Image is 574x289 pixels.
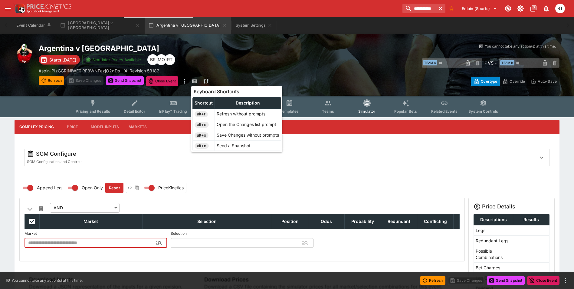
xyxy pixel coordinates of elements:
[145,17,231,34] button: Argentina v [GEOGRAPHIC_DATA]
[39,44,299,53] h2: Copy To Clipboard
[358,109,375,114] span: Simulator
[474,235,513,246] td: Redundant Legs
[105,183,123,193] button: Reset
[142,214,272,229] th: Selection
[500,60,514,65] span: Team B
[25,229,167,238] label: Market
[82,55,145,65] button: Simulator Prices Available
[82,184,103,191] span: Open Only
[156,54,167,65] div: Mark O'Loughlan
[500,77,528,86] button: Override
[126,184,133,191] button: View payload
[106,76,144,85] button: Send Snapshot
[215,130,281,140] td: Save Changes without prompts
[447,4,456,13] button: No Bookmarks
[420,276,445,285] button: Refresh
[474,214,513,225] th: Descriptions
[553,2,567,15] button: Richard Tatton
[417,214,454,229] th: Conflicting
[13,2,25,15] img: PriceKinetics Logo
[515,3,526,14] button: Toggle light/dark mode
[27,4,71,9] img: PriceKinetics
[345,214,381,229] th: Probability
[528,3,539,14] button: Documentation
[195,143,209,149] span: alt+n
[528,77,559,86] button: Auto-Save
[423,60,437,65] span: Team A
[538,78,557,85] p: Auto-Save
[322,109,334,114] span: Teams
[474,262,513,273] td: Bet Charges
[56,17,143,34] button: [GEOGRAPHIC_DATA] v [GEOGRAPHIC_DATA]
[562,277,569,284] button: more
[541,3,552,14] button: Notifications
[133,184,141,191] button: Copy payload to clipboard
[71,96,503,117] div: Event type filters
[195,132,208,138] span: alt+s
[164,54,175,65] div: Richard Tatton
[141,183,184,193] label: Change payload type
[130,68,159,74] p: Revision 53182
[215,140,281,151] td: Send a Snapshot
[146,76,179,86] button: Close Event
[487,276,525,285] button: Send Snapshot
[40,214,143,229] th: Market
[50,203,120,213] div: AND
[124,109,145,114] span: Detail Editor
[482,203,515,210] h5: Price Details
[381,214,417,229] th: Redundant
[471,77,559,86] div: Start From
[181,76,188,86] button: more
[27,159,82,164] span: SGM Configuration and Controls
[503,3,513,14] button: Connected to PK
[474,225,513,235] td: Legs
[124,120,152,134] button: Markets
[147,54,158,65] div: Ben Raymond
[485,44,556,49] p: You cannot take any action(s) at this time.
[193,97,215,108] th: Shortcut
[49,57,76,63] p: Starts [DATE]
[195,111,208,117] span: alt+r
[474,246,513,262] td: Possible Combinations
[402,4,436,13] input: search
[308,214,345,229] th: Odds
[471,77,500,86] button: Overtype
[481,78,497,85] p: Overtype
[27,150,531,158] div: SGM Configure
[86,120,124,134] button: Model Inputs
[159,109,187,114] span: InPlay™ Trading
[158,184,184,191] span: PriceKinetics
[39,68,120,74] p: Copy To Clipboard
[485,60,497,66] h6: - VS -
[39,76,64,85] button: Refresh
[15,44,34,63] img: rugby_union.png
[458,4,501,13] button: Select Tenant
[15,120,59,134] button: Complex Pricing
[11,278,83,283] p: You cannot take any action(s) at this time.
[394,109,417,114] span: Popular Bets
[215,108,281,119] td: Refresh without prompts
[468,109,498,114] span: System Controls
[37,184,62,191] span: Append Leg
[13,17,55,34] button: Event Calendar
[431,109,458,114] span: Related Events
[510,78,525,85] p: Override
[2,3,13,14] button: open drawer
[555,4,565,13] div: Richard Tatton
[272,214,308,229] th: Position
[215,97,281,108] th: Description
[27,10,59,13] img: Sportsbook Management
[59,120,86,134] button: Price
[232,17,276,34] button: System Settings
[527,276,559,285] button: Close Event
[192,87,281,96] h6: Keyboard Shortcuts
[195,122,209,128] span: alt+o
[153,238,164,248] button: Open
[513,214,549,225] th: Results
[76,109,110,114] span: Pricing and Results
[171,229,313,238] label: Selection
[280,109,299,114] span: Templates
[215,119,281,130] td: Open the Changes list prompt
